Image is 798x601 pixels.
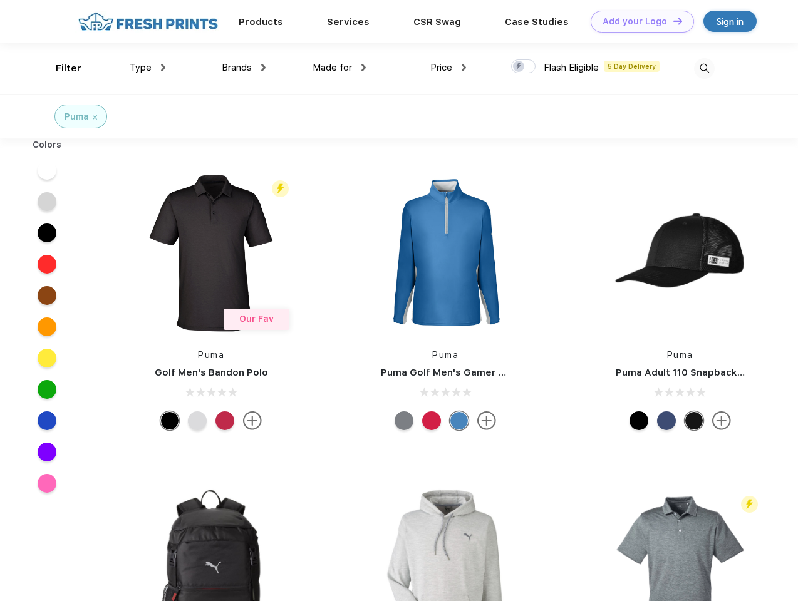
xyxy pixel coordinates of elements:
[243,411,262,430] img: more.svg
[741,496,758,513] img: flash_active_toggle.svg
[23,138,71,152] div: Colors
[604,61,660,72] span: 5 Day Delivery
[130,62,152,73] span: Type
[128,170,294,336] img: func=resize&h=266
[239,314,274,324] span: Our Fav
[313,62,352,73] span: Made for
[717,14,744,29] div: Sign in
[603,16,667,27] div: Add your Logo
[261,64,266,71] img: dropdown.png
[361,64,366,71] img: dropdown.png
[381,367,579,378] a: Puma Golf Men's Gamer Golf Quarter-Zip
[327,16,370,28] a: Services
[430,62,452,73] span: Price
[450,411,469,430] div: Bright Cobalt
[188,411,207,430] div: High Rise
[413,16,461,28] a: CSR Swag
[462,64,466,71] img: dropdown.png
[630,411,648,430] div: Pma Blk Pma Blk
[272,180,289,197] img: flash_active_toggle.svg
[215,411,234,430] div: Ski Patrol
[395,411,413,430] div: Quiet Shade
[685,411,703,430] div: Pma Blk with Pma Blk
[544,62,599,73] span: Flash Eligible
[597,170,764,336] img: func=resize&h=266
[694,58,715,79] img: desktop_search.svg
[667,350,693,360] a: Puma
[703,11,757,32] a: Sign in
[477,411,496,430] img: more.svg
[222,62,252,73] span: Brands
[673,18,682,24] img: DT
[432,350,459,360] a: Puma
[198,350,224,360] a: Puma
[93,115,97,120] img: filter_cancel.svg
[422,411,441,430] div: Ski Patrol
[362,170,529,336] img: func=resize&h=266
[155,367,268,378] a: Golf Men's Bandon Polo
[161,64,165,71] img: dropdown.png
[239,16,283,28] a: Products
[160,411,179,430] div: Puma Black
[712,411,731,430] img: more.svg
[75,11,222,33] img: fo%20logo%202.webp
[65,110,89,123] div: Puma
[56,61,81,76] div: Filter
[657,411,676,430] div: Peacoat Qut Shd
